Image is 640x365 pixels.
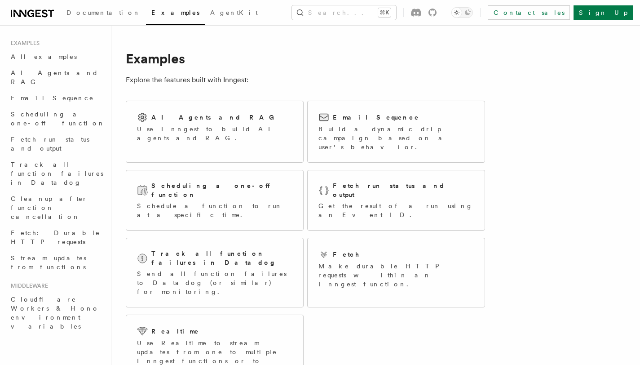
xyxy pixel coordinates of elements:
p: Explore the features built with Inngest: [126,74,485,86]
a: FetchMake durable HTTP requests within an Inngest function. [307,238,485,307]
p: Use Inngest to build AI agents and RAG. [137,125,292,142]
a: AI Agents and RAGUse Inngest to build AI agents and RAG. [126,101,304,163]
button: Toggle dark mode [451,7,473,18]
a: Cloudflare Workers & Hono environment variables [7,291,106,334]
a: Documentation [61,3,146,24]
a: Email SequenceBuild a dynamic drip campaign based on a user's behavior. [307,101,485,163]
span: Fetch: Durable HTTP requests [11,229,100,245]
h2: Fetch [333,250,360,259]
span: Examples [7,40,40,47]
span: Examples [151,9,199,16]
p: Get the result of a run using an Event ID. [318,201,474,219]
a: Email Sequence [7,90,106,106]
a: Sign Up [574,5,633,20]
span: Email Sequence [11,94,94,102]
a: Fetch run status and outputGet the result of a run using an Event ID. [307,170,485,231]
h2: Scheduling a one-off function [151,181,292,199]
a: Fetch: Durable HTTP requests [7,225,106,250]
p: Make durable HTTP requests within an Inngest function. [318,262,474,289]
a: Stream updates from functions [7,250,106,275]
span: AI Agents and RAG [11,69,98,85]
p: Schedule a function to run at a specific time. [137,201,292,219]
h2: Realtime [151,327,199,336]
h1: Examples [126,50,485,67]
span: Scheduling a one-off function [11,111,105,127]
a: Track all function failures in DatadogSend all function failures to Datadog (or similar) for moni... [126,238,304,307]
a: Scheduling a one-off function [7,106,106,131]
kbd: ⌘K [378,8,391,17]
span: Cloudflare Workers & Hono environment variables [11,296,99,330]
span: Middleware [7,282,48,289]
a: Cleanup after function cancellation [7,191,106,225]
button: Search...⌘K [292,5,396,20]
p: Send all function failures to Datadog (or similar) for monitoring. [137,269,292,296]
h2: Fetch run status and output [333,181,474,199]
span: Fetch run status and output [11,136,89,152]
a: Scheduling a one-off functionSchedule a function to run at a specific time. [126,170,304,231]
a: All examples [7,49,106,65]
span: AgentKit [210,9,258,16]
a: Examples [146,3,205,25]
h2: Track all function failures in Datadog [151,249,292,267]
a: AgentKit [205,3,263,24]
a: Contact sales [488,5,570,20]
a: Track all function failures in Datadog [7,156,106,191]
span: Track all function failures in Datadog [11,161,103,186]
span: All examples [11,53,77,60]
h2: Email Sequence [333,113,419,122]
h2: AI Agents and RAG [151,113,279,122]
a: AI Agents and RAG [7,65,106,90]
span: Stream updates from functions [11,254,86,271]
a: Fetch run status and output [7,131,106,156]
span: Cleanup after function cancellation [11,195,88,220]
p: Build a dynamic drip campaign based on a user's behavior. [318,125,474,151]
span: Documentation [66,9,141,16]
